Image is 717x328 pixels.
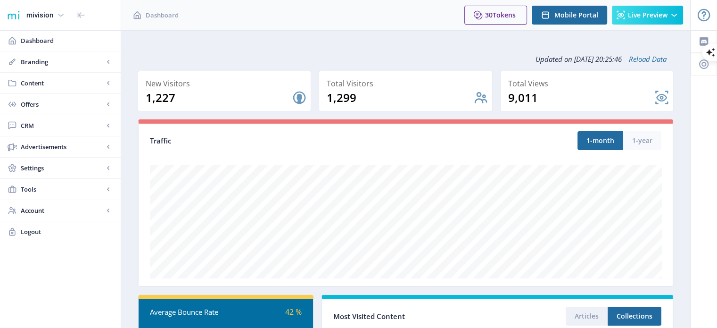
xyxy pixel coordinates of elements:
span: Mobile Portal [554,11,598,19]
button: Mobile Portal [532,6,607,25]
button: 30Tokens [464,6,527,25]
div: 1,227 [146,90,292,105]
span: Tokens [493,10,516,19]
span: Branding [21,57,104,67]
div: Most Visited Content [333,309,497,324]
span: Tools [21,185,104,194]
button: 1-year [623,131,661,150]
div: mivision [26,5,53,25]
div: New Visitors [146,77,307,90]
div: 1,299 [327,90,473,105]
div: Total Visitors [327,77,488,90]
img: 1f20cf2a-1a19-485c-ac21-848c7d04f45b.png [6,8,21,23]
span: Content [21,78,104,88]
div: 9,011 [508,90,654,105]
div: Total Views [508,77,669,90]
div: Updated on [DATE] 20:25:46 [138,47,674,71]
span: CRM [21,121,104,130]
span: Live Preview [628,11,668,19]
span: Dashboard [146,10,179,20]
button: Collections [608,307,661,326]
a: Reload Data [622,54,667,64]
span: Logout [21,227,113,236]
div: Traffic [150,135,406,146]
button: 1-month [577,131,623,150]
span: 42 % [285,307,302,317]
span: Offers [21,100,104,109]
span: Settings [21,163,104,173]
button: Live Preview [612,6,683,25]
div: Average Bounce Rate [150,307,226,318]
button: Articles [566,307,608,326]
span: Account [21,206,104,215]
span: Dashboard [21,36,113,45]
span: Advertisements [21,142,104,151]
